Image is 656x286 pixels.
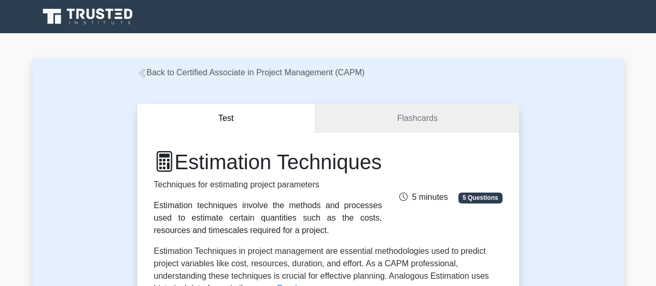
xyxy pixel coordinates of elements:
[137,68,365,77] a: Back to Certified Associate in Project Management (CAPM)
[315,104,519,133] a: Flashcards
[154,149,382,174] h1: Estimation Techniques
[137,104,316,133] button: Test
[154,179,382,191] p: Techniques for estimating project parameters
[154,199,382,237] div: Estimation techniques involve the methods and processes used to estimate certain quantities such ...
[399,193,448,201] span: 5 minutes
[458,193,502,203] span: 5 Questions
